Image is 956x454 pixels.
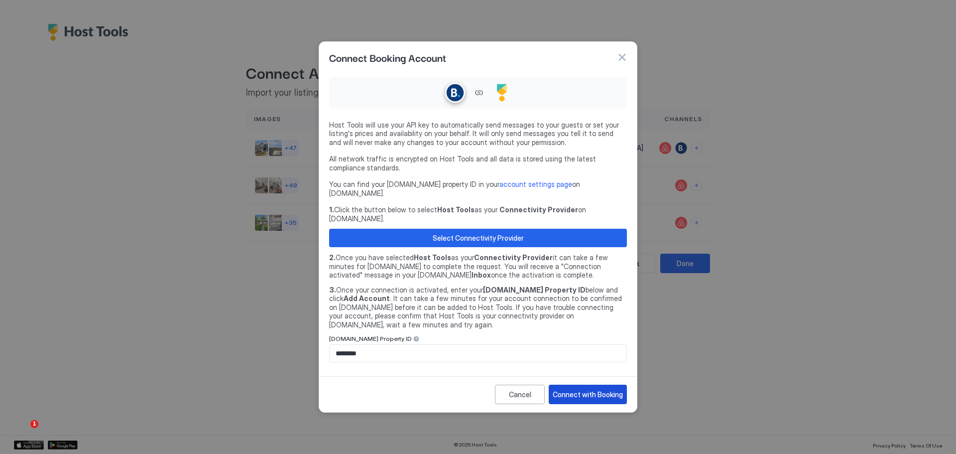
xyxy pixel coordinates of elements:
span: Host Tools will use your API key to automatically send messages to your guests or set your listin... [329,121,627,147]
span: Once you have selected as your it can take a few minutes for [DOMAIN_NAME] to complete the reques... [329,253,627,280]
button: Select Connectivity Provider [329,229,627,247]
b: Add Account [344,294,390,303]
b: [DOMAIN_NAME] Property ID [483,286,586,294]
b: Host Tools [414,253,451,262]
b: 1. [329,205,334,214]
b: 3. [329,286,336,294]
button: Connect with Booking [549,385,627,404]
span: Click the button below to select as your on [DOMAIN_NAME]. [329,205,627,223]
b: Connectivity Provider [474,253,553,262]
b: 2. [329,253,336,262]
iframe: Intercom live chat [10,420,34,444]
b: Host Tools [437,205,475,214]
b: Connectivity Provider [499,205,578,214]
span: 1 [30,420,38,428]
b: Inbox [472,271,491,279]
span: Connect Booking Account [329,50,446,65]
span: Once your connection is activated, enter your below and click . It can take a few minutes for you... [329,286,627,329]
div: Cancel [509,389,531,400]
div: Connect with Booking [553,389,623,400]
span: [DOMAIN_NAME] Property ID [329,335,412,342]
span: All network traffic is encrypted on Host Tools and all data is stored using the latest compliance... [329,154,627,172]
input: Input Field [330,345,626,362]
button: Cancel [495,385,545,404]
span: You can find your [DOMAIN_NAME] property ID in your on [DOMAIN_NAME]. [329,180,627,197]
div: Select Connectivity Provider [433,233,524,243]
a: account settings page [499,180,572,188]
